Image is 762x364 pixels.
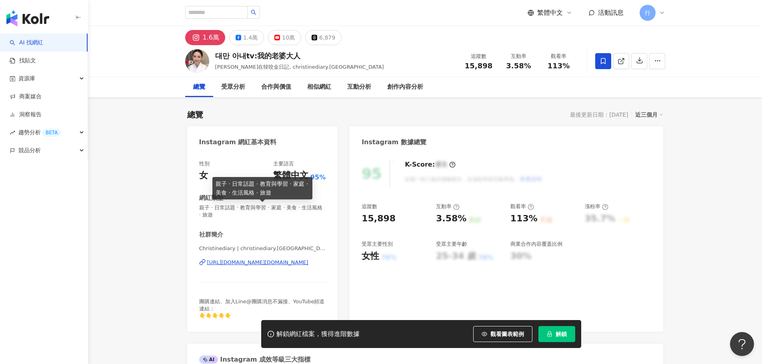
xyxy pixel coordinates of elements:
span: 解鎖 [556,331,567,337]
span: [PERSON_NAME]在韓咬金日記, christinediary.[GEOGRAPHIC_DATA] [215,64,384,70]
button: 6,879 [305,30,342,45]
span: 15,898 [465,62,492,70]
div: 社群簡介 [199,231,223,239]
div: 總覽 [193,82,205,92]
div: 繁體中文 [273,169,308,182]
div: 113% [510,213,538,225]
div: 受眾分析 [221,82,245,92]
div: 互動率 [504,52,534,60]
span: rise [10,130,15,135]
div: Instagram 網紅基本資料 [199,138,277,147]
button: 10萬 [268,30,301,45]
div: 觀看率 [544,52,574,60]
div: 總覽 [187,109,203,120]
a: 商案媒合 [10,93,42,101]
div: 女 [199,169,208,182]
div: 性別 [199,160,210,167]
div: K-Score : [405,160,456,169]
div: 網紅類型 [199,194,223,202]
div: 互動分析 [347,82,371,92]
div: 追蹤數 [464,52,494,60]
span: Christinediary | christinediary.[GEOGRAPHIC_DATA] [199,245,326,252]
span: 觀看圖表範例 [490,331,524,337]
span: 113% [548,62,570,70]
button: 1.4萬 [229,30,264,45]
img: KOL Avatar [185,49,209,73]
div: 合作與價值 [261,82,291,92]
div: 15,898 [362,213,396,225]
span: 繁體中文 [537,8,563,17]
div: 10萬 [282,32,295,43]
span: search [251,10,256,15]
button: 觀看圖表範例 [473,326,532,342]
div: Instagram 數據總覽 [362,138,426,147]
div: [URL][DOMAIN_NAME][DOMAIN_NAME] [207,259,308,266]
span: 資源庫 [18,70,35,88]
span: 活動訊息 [598,9,624,16]
div: 漲粉率 [585,203,608,210]
a: 找貼文 [10,57,36,65]
div: 6,879 [319,32,335,43]
span: 行 [645,8,650,17]
div: 商業合作內容覆蓋比例 [510,241,562,248]
div: Instagram 成效等級三大指標 [199,355,310,364]
a: 洞察報告 [10,111,42,119]
button: 解鎖 [538,326,575,342]
span: lock [547,331,552,337]
div: 主要語言 [273,160,294,167]
div: 대만 아내tv:我的老婆大人 [215,51,384,61]
span: 親子 · 日常話題 · 教育與學習 · 家庭 · 美食 · 生活風格 · 旅遊 [199,204,326,219]
div: 最後更新日期：[DATE] [570,111,628,118]
span: 趨勢分析 [18,123,61,141]
div: 創作內容分析 [387,82,423,92]
div: 受眾主要年齡 [436,241,467,248]
div: AI [199,356,218,364]
span: 3.58% [506,62,531,70]
div: 觀看率 [510,203,534,210]
div: 追蹤數 [362,203,377,210]
div: 解鎖網紅檔案，獲得進階數據 [276,330,360,338]
span: 團購連結、加入Line@團購消息不漏接、YouTube頻道連結： 👇👇👇👇👇 [199,298,325,319]
button: 1.6萬 [185,30,225,45]
a: [URL][DOMAIN_NAME][DOMAIN_NAME] [199,259,326,266]
div: 互動率 [436,203,460,210]
div: 女性 [362,250,379,263]
div: 1.6萬 [203,32,219,43]
div: 近三個月 [635,109,663,120]
div: 1.4萬 [243,32,258,43]
span: 95% [310,173,326,182]
img: logo [6,10,49,26]
div: 受眾主要性別 [362,241,393,248]
div: 相似網紅 [307,82,331,92]
span: 競品分析 [18,141,41,159]
div: BETA [42,129,61,137]
div: 3.58% [436,213,466,225]
a: searchAI 找網紅 [10,39,43,47]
